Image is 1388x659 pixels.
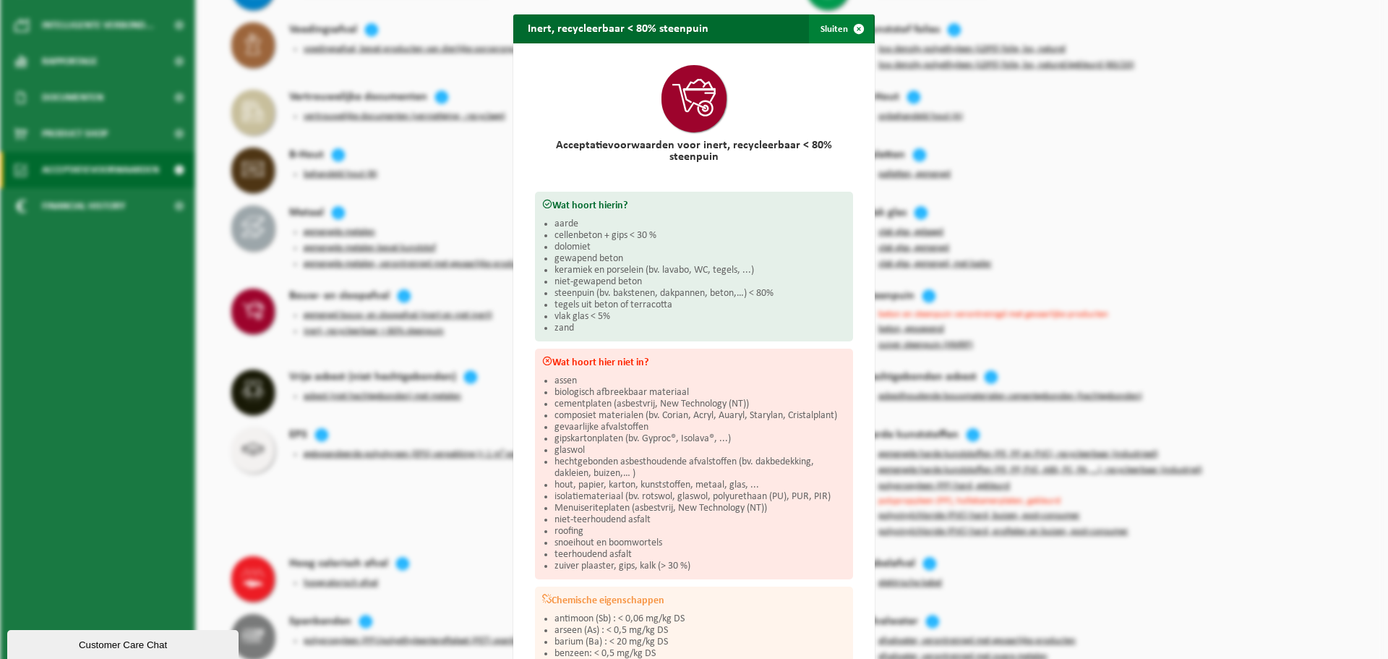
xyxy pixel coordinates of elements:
[542,199,846,211] h3: Wat hoort hierin?
[554,561,846,572] li: zuiver plaaster, gips, kalk (> 30 %)
[809,14,873,43] button: Sluiten
[554,218,846,230] li: aarde
[554,526,846,537] li: roofing
[554,514,846,526] li: niet-teerhoudend asfalt
[7,627,241,659] iframe: chat widget
[554,299,846,311] li: tegels uit beton of terracotta
[554,265,846,276] li: keramiek en porselein (bv. lavabo, WC, tegels, ...)
[542,356,846,368] h3: Wat hoort hier niet in?
[554,242,846,253] li: dolomiet
[554,503,846,514] li: Menuiseriteplaten (asbestvrij, New Technology (NT))
[554,456,846,480] li: hechtgebonden asbesthoudende afvalstoffen (bv. dakbedekking, dakleien, buizen,… )
[554,399,846,410] li: cementplaten (asbestvrij, New Technology (NT))
[513,14,723,42] h2: Inert, recycleerbaar < 80% steenpuin
[554,375,846,387] li: assen
[554,625,846,637] li: arseen (As) : < 0,5 mg/kg DS
[554,387,846,399] li: biologisch afbreekbaar materiaal
[554,480,846,491] li: hout, papier, karton, kunststoffen, metaal, glas, ...
[554,253,846,265] li: gewapend beton
[554,537,846,549] li: snoeihout en boomwortels
[554,276,846,288] li: niet-gewapend beton
[554,410,846,422] li: composiet materialen (bv. Corian, Acryl, Auaryl, Starylan, Cristalplant)
[554,288,846,299] li: steenpuin (bv. bakstenen, dakpannen, beton,…) < 80%
[554,422,846,433] li: gevaarlijke afvalstoffen
[554,491,846,503] li: isolatiemateriaal (bv. rotswol, glaswol, polyurethaan (PU), PUR, PIR)
[554,323,846,334] li: zand
[554,311,846,323] li: vlak glas < 5%
[554,433,846,445] li: gipskartonplaten (bv. Gyproc®, Isolava®, ...)
[554,613,846,625] li: antimoon (Sb) : < 0,06 mg/kg DS
[535,140,853,163] h2: Acceptatievoorwaarden voor inert, recycleerbaar < 80% steenpuin
[554,549,846,561] li: teerhoudend asfalt
[542,594,846,606] h3: Chemische eigenschappen
[554,230,846,242] li: cellenbeton + gips < 30 %
[554,445,846,456] li: glaswol
[554,637,846,648] li: barium (Ba) : < 20 mg/kg DS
